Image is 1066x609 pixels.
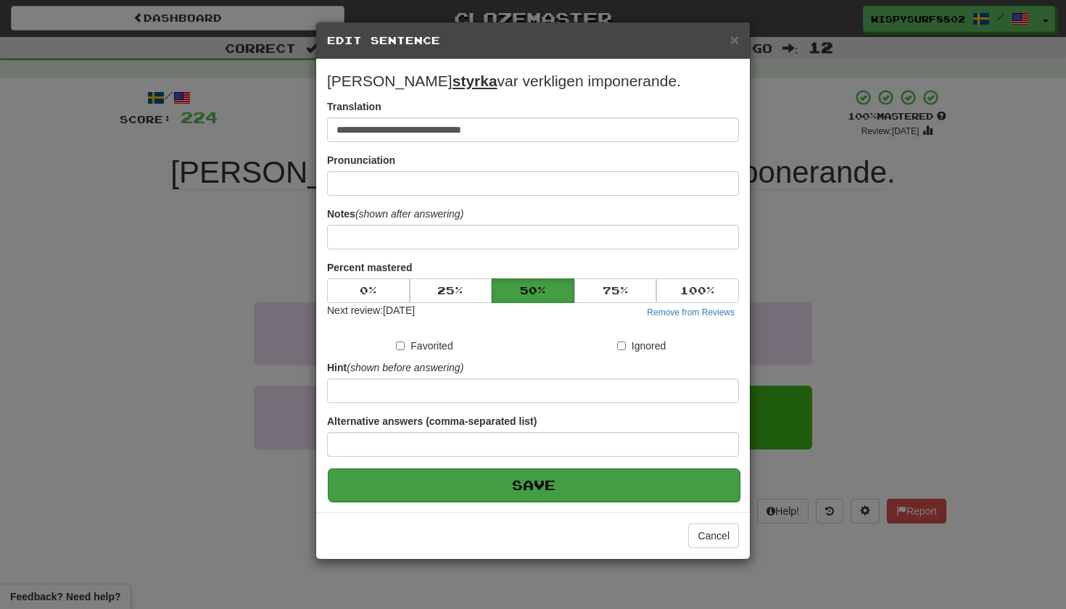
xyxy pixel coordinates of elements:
button: 100% [656,278,739,303]
label: Notes [327,207,463,221]
p: [PERSON_NAME] var verkligen imponerande. [327,70,739,92]
button: 50% [492,278,574,303]
label: Alternative answers (comma-separated list) [327,414,537,428]
button: Close [730,32,739,47]
button: 75% [574,278,657,303]
h5: Edit Sentence [327,33,739,48]
u: styrka [453,72,497,89]
em: (shown before answering) [347,362,463,373]
button: 0% [327,278,410,303]
input: Ignored [617,341,626,350]
label: Pronunciation [327,153,395,167]
label: Hint [327,360,463,375]
label: Percent mastered [327,260,413,275]
button: Cancel [688,523,739,548]
button: Save [328,468,740,502]
label: Favorited [396,339,453,353]
div: Percent mastered [327,278,739,303]
span: × [730,31,739,48]
em: (shown after answering) [355,208,463,220]
button: Remove from Reviews [643,304,739,320]
div: Next review: [DATE] [327,303,415,320]
button: 25% [410,278,492,303]
label: Ignored [617,339,666,353]
label: Translation [327,99,381,114]
input: Favorited [396,341,405,350]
